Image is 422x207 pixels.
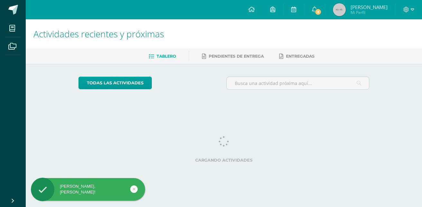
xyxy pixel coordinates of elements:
div: [PERSON_NAME], [PERSON_NAME]! [31,183,145,195]
input: Busca una actividad próxima aquí... [227,77,369,89]
a: Entregadas [279,51,315,61]
span: 8 [315,8,322,15]
span: Pendientes de entrega [209,54,264,59]
span: Actividades recientes y próximas [33,28,164,40]
span: Mi Perfil [351,10,388,15]
span: [PERSON_NAME] [351,4,388,10]
span: Tablero [157,54,176,59]
label: Cargando actividades [78,158,370,163]
span: Entregadas [286,54,315,59]
a: Pendientes de entrega [202,51,264,61]
a: todas las Actividades [78,77,152,89]
img: 45x45 [333,3,346,16]
a: Tablero [149,51,176,61]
